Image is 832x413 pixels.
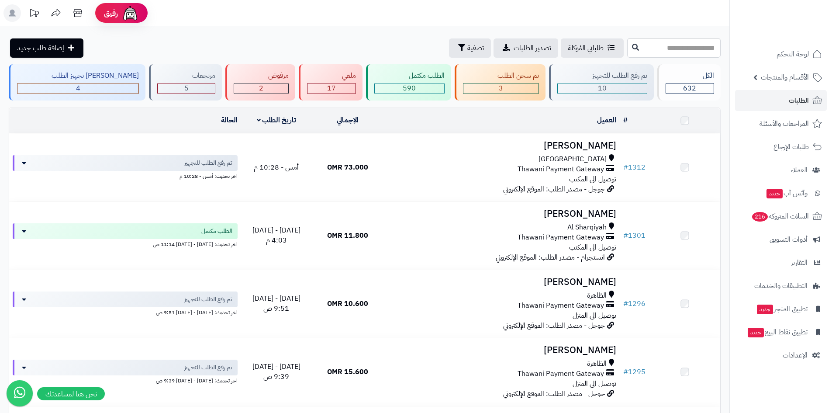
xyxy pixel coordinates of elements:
[463,83,539,94] div: 3
[147,64,223,101] a: مرتجعات 5
[518,233,604,243] span: Thawani Payment Gateway
[783,349,808,361] span: الإعدادات
[569,242,616,253] span: توصيل الى المكتب
[756,303,808,315] span: تطبيق المتجر
[449,38,491,58] button: تصفية
[751,212,768,222] span: 216
[184,295,232,304] span: تم رفع الطلب للتجهيز
[735,113,827,134] a: المراجعات والأسئلة
[76,83,80,94] span: 4
[307,83,355,94] div: 17
[403,83,416,94] span: 590
[557,71,647,81] div: تم رفع الطلب للتجهيز
[587,359,607,369] span: الظاهرة
[735,160,827,180] a: العملاء
[567,222,607,233] span: Al Sharqiyah
[375,83,444,94] div: 590
[587,291,607,301] span: الظاهرة
[623,230,628,241] span: #
[518,164,604,174] span: Thawani Payment Gateway
[735,44,827,65] a: لوحة التحكم
[327,367,368,377] span: 15.600 OMR
[17,71,139,81] div: [PERSON_NAME] تجهيز الطلب
[735,298,827,319] a: تطبيق المتجرجديد
[201,227,232,236] span: الطلب مكتمل
[327,298,368,309] span: 10.600 OMR
[514,43,551,53] span: تصدير الطلبات
[623,115,628,125] a: #
[157,71,215,81] div: مرتجعات
[518,301,604,311] span: Thawani Payment Gateway
[463,71,539,81] div: تم شحن الطلب
[307,71,356,81] div: ملغي
[561,38,624,58] a: طلباتي المُوكلة
[735,206,827,227] a: السلات المتروكة216
[503,184,605,194] span: جوجل - مصدر الطلب: الموقع الإلكتروني
[735,90,827,111] a: الطلبات
[158,83,214,94] div: 5
[623,162,646,173] a: #1312
[568,43,604,53] span: طلباتي المُوكلة
[598,83,607,94] span: 10
[13,375,238,385] div: اخر تحديث: [DATE] - [DATE] 9:39 ص
[735,322,827,343] a: تطبيق نقاط البيعجديد
[259,83,263,94] span: 2
[297,64,364,101] a: ملغي 17
[623,367,628,377] span: #
[623,367,646,377] a: #1295
[777,48,809,60] span: لوحة التحكم
[337,115,359,125] a: الإجمالي
[13,171,238,180] div: اخر تحديث: أمس - 10:28 م
[494,38,558,58] a: تصدير الطلبات
[623,162,628,173] span: #
[252,293,300,314] span: [DATE] - [DATE] 9:51 ص
[387,345,616,355] h3: [PERSON_NAME]
[518,369,604,379] span: Thawani Payment Gateway
[735,345,827,366] a: الإعدادات
[221,115,238,125] a: الحالة
[748,328,764,337] span: جديد
[121,4,139,22] img: ai-face.png
[364,64,453,101] a: الطلب مكتمل 590
[735,229,827,250] a: أدوات التسويق
[735,136,827,157] a: طلبات الإرجاع
[496,252,605,263] span: انستجرام - مصدر الطلب: الموقع الإلكتروني
[17,83,138,94] div: 4
[558,83,646,94] div: 10
[573,378,616,389] span: توصيل الى المنزل
[234,83,288,94] div: 2
[683,83,696,94] span: 632
[766,187,808,199] span: وآتس آب
[770,233,808,246] span: أدوات التسويق
[757,305,773,314] span: جديد
[184,159,232,167] span: تم رفع الطلب للتجهيز
[387,277,616,287] h3: [PERSON_NAME]
[234,71,289,81] div: مرفوض
[735,252,827,273] a: التقارير
[327,230,368,241] span: 11.800 OMR
[23,4,45,24] a: تحديثات المنصة
[597,115,616,125] a: العميل
[252,225,300,246] span: [DATE] - [DATE] 4:03 م
[327,83,336,94] span: 17
[547,64,655,101] a: تم رفع الطلب للتجهيز 10
[539,154,607,164] span: [GEOGRAPHIC_DATA]
[10,38,83,58] a: إضافة طلب جديد
[17,43,64,53] span: إضافة طلب جديد
[735,183,827,204] a: وآتس آبجديد
[499,83,503,94] span: 3
[387,209,616,219] h3: [PERSON_NAME]
[13,239,238,248] div: اخر تحديث: [DATE] - [DATE] 11:14 ص
[773,9,824,27] img: logo-2.png
[374,71,445,81] div: الطلب مكتمل
[224,64,297,101] a: مرفوض 2
[503,320,605,331] span: جوجل - مصدر الطلب: الموقع الإلكتروني
[184,363,232,372] span: تم رفع الطلب للتجهيز
[503,389,605,399] span: جوجل - مصدر الطلب: الموقع الإلكتروني
[104,8,118,18] span: رفيق
[791,164,808,176] span: العملاء
[735,275,827,296] a: التطبيقات والخدمات
[666,71,714,81] div: الكل
[573,310,616,321] span: توصيل الى المنزل
[766,189,783,198] span: جديد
